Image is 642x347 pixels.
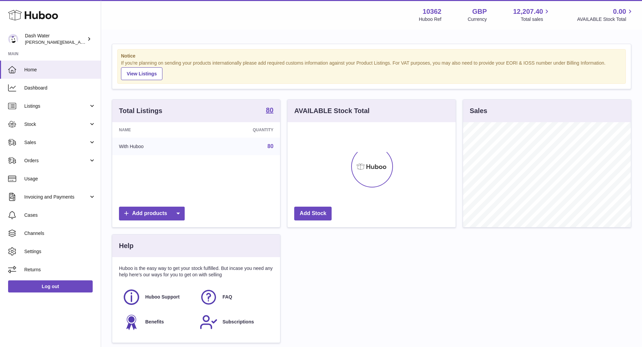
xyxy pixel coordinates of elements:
a: View Listings [121,67,162,80]
a: 80 [268,143,274,149]
span: Benefits [145,319,164,325]
div: Huboo Ref [419,16,441,23]
strong: 80 [266,107,273,113]
span: Invoicing and Payments [24,194,89,200]
a: Huboo Support [122,288,193,306]
th: Name [112,122,201,138]
div: Currency [468,16,487,23]
div: Dash Water [25,33,86,45]
a: Subscriptions [200,313,270,331]
span: Sales [24,139,89,146]
span: Huboo Support [145,294,180,300]
a: Add products [119,207,185,220]
img: james@dash-water.com [8,34,18,44]
span: Stock [24,121,89,128]
span: AVAILABLE Stock Total [577,16,634,23]
span: Home [24,67,96,73]
p: Huboo is the easy way to get your stock fulfilled. But incase you need any help here's our ways f... [119,265,273,278]
span: Dashboard [24,85,96,91]
a: Log out [8,280,93,292]
h3: AVAILABLE Stock Total [294,106,369,115]
span: 0.00 [613,7,626,16]
strong: GBP [472,7,487,16]
span: Subscriptions [222,319,254,325]
span: Usage [24,176,96,182]
div: If you're planning on sending your products internationally please add required customs informati... [121,60,622,80]
strong: Notice [121,53,622,59]
a: FAQ [200,288,270,306]
a: Add Stock [294,207,332,220]
a: 12,207.40 Total sales [513,7,551,23]
span: Channels [24,230,96,237]
h3: Total Listings [119,106,162,115]
h3: Help [119,241,133,250]
strong: 10362 [423,7,441,16]
span: Total sales [521,16,551,23]
a: 80 [266,107,273,115]
span: [PERSON_NAME][EMAIL_ADDRESS][DOMAIN_NAME] [25,39,135,45]
span: Returns [24,267,96,273]
span: 12,207.40 [513,7,543,16]
td: With Huboo [112,138,201,155]
th: Quantity [201,122,280,138]
span: Settings [24,248,96,255]
a: 0.00 AVAILABLE Stock Total [577,7,634,23]
span: Listings [24,103,89,109]
span: Orders [24,158,89,164]
a: Benefits [122,313,193,331]
span: Cases [24,212,96,218]
span: FAQ [222,294,232,300]
h3: Sales [470,106,487,115]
